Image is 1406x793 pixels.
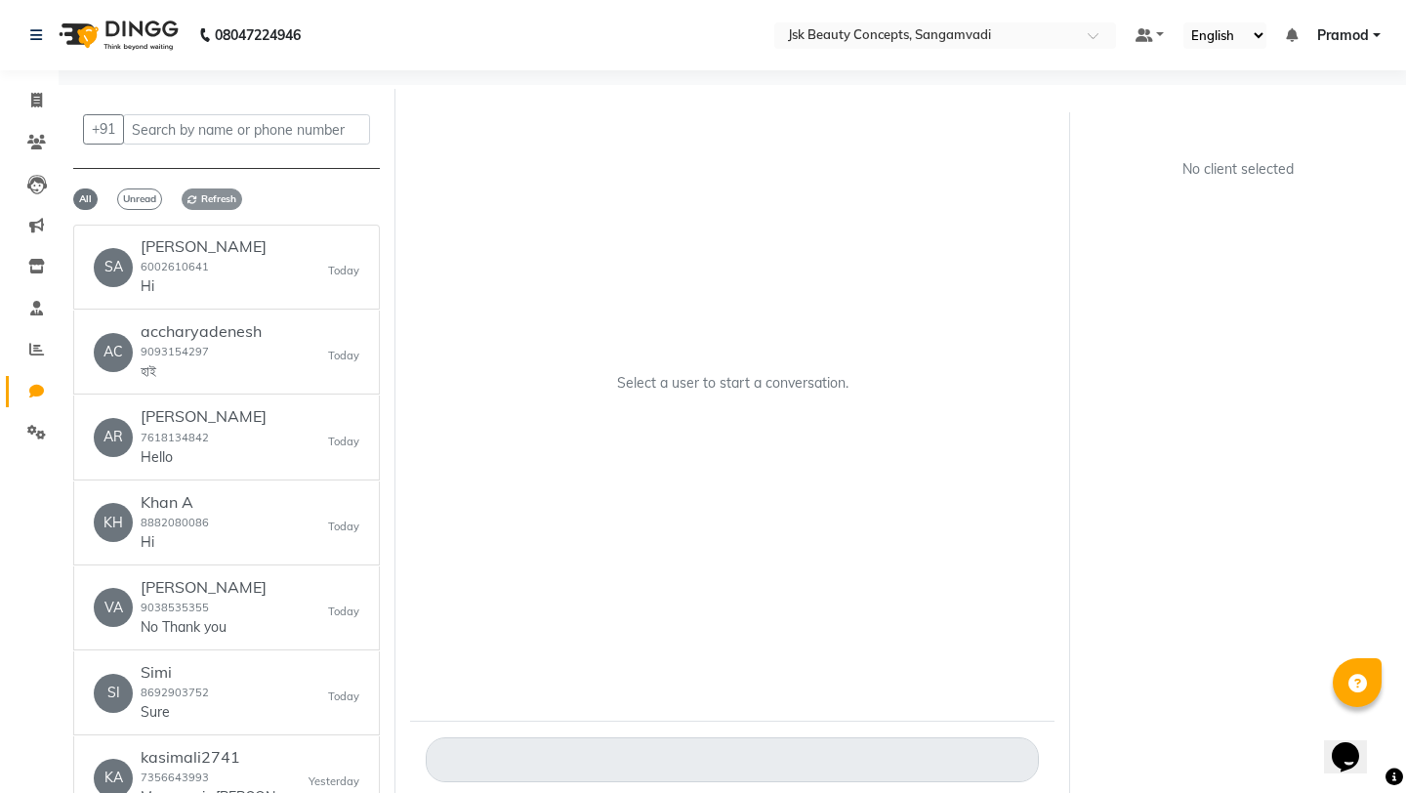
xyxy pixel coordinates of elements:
button: +91 [83,114,124,145]
div: No client selected [1132,159,1344,180]
h6: Khan A [141,493,209,512]
div: AC [94,333,133,372]
h6: [PERSON_NAME] [141,237,267,256]
small: 8692903752 [141,686,209,699]
span: Refresh [182,188,242,210]
small: 6002610641 [141,260,209,273]
span: Pramod [1317,25,1369,46]
small: 9038535355 [141,601,209,614]
p: হাই [141,361,262,382]
p: Select a user to start a conversation. [617,373,848,394]
small: Today [328,434,359,450]
small: 7618134842 [141,431,209,444]
span: All [73,188,98,210]
h6: Simi [141,663,209,682]
h6: [PERSON_NAME] [141,578,267,597]
small: 7356643993 [141,771,209,784]
b: 08047224946 [215,8,301,63]
div: AR [94,418,133,457]
h6: kasimali2741 [141,748,287,767]
small: Yesterday [309,773,359,790]
small: Today [328,604,359,620]
small: Today [328,689,359,705]
small: Today [328,263,359,279]
small: 9093154297 [141,345,209,358]
p: Sure [141,702,209,723]
small: 8882080086 [141,516,209,529]
small: Today [328,348,359,364]
div: SI [94,674,133,713]
p: Hi [141,276,267,297]
h6: [PERSON_NAME] [141,407,267,426]
p: Hi [141,532,209,553]
div: KH [94,503,133,542]
h6: accharyadenesh [141,322,262,341]
input: Search by name or phone number [123,114,370,145]
span: Unread [117,188,162,210]
div: VA [94,588,133,627]
img: logo [50,8,184,63]
div: SA [94,248,133,287]
p: No Thank you [141,617,267,638]
p: Hello [141,447,267,468]
iframe: chat widget [1324,715,1386,773]
small: Today [328,519,359,535]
